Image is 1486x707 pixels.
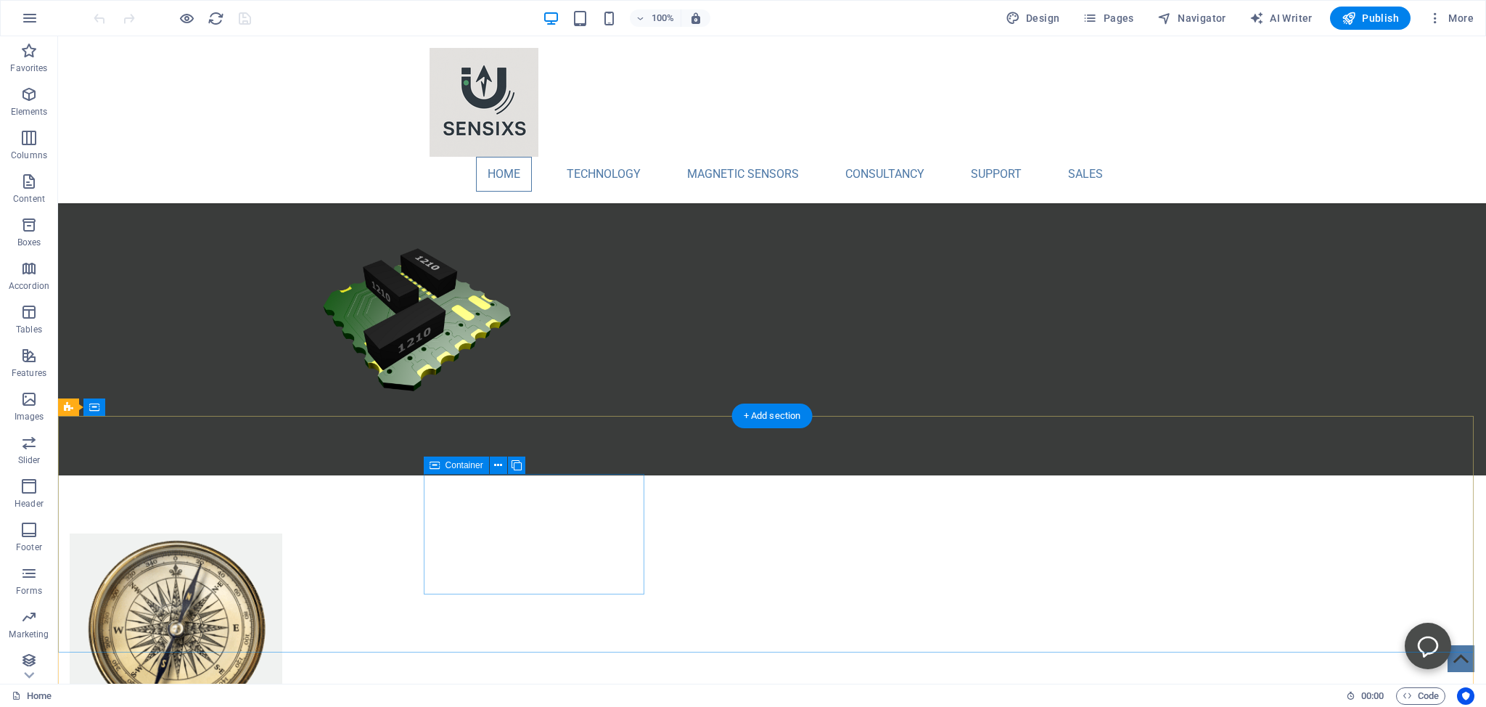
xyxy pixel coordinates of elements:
[9,629,49,640] p: Marketing
[16,585,42,597] p: Forms
[630,9,681,27] button: 100%
[1371,690,1374,701] span: :
[1000,7,1066,30] div: Design (Ctrl+Alt+Y)
[208,10,224,27] i: Reload page
[9,280,49,292] p: Accordion
[732,404,813,428] div: + Add section
[13,193,45,205] p: Content
[207,9,224,27] button: reload
[1403,687,1439,705] span: Code
[15,411,44,422] p: Images
[1006,11,1060,25] span: Design
[1157,11,1226,25] span: Navigator
[16,542,42,553] p: Footer
[1249,11,1313,25] span: AI Writer
[1422,7,1479,30] button: More
[18,454,41,466] p: Slider
[178,9,195,27] button: Click here to leave preview mode and continue editing
[1000,7,1066,30] button: Design
[11,150,47,161] p: Columns
[1077,7,1139,30] button: Pages
[15,498,44,510] p: Header
[1342,11,1399,25] span: Publish
[10,62,47,74] p: Favorites
[652,9,675,27] h6: 100%
[1346,687,1384,705] h6: Session time
[12,367,46,379] p: Features
[1083,11,1133,25] span: Pages
[1330,7,1411,30] button: Publish
[1347,587,1393,633] button: Open chatbot window
[689,12,702,25] i: On resize automatically adjust zoom level to fit chosen device.
[1152,7,1232,30] button: Navigator
[16,324,42,335] p: Tables
[1396,687,1445,705] button: Code
[446,461,483,470] span: Container
[1361,687,1384,705] span: 00 00
[1457,687,1474,705] button: Usercentrics
[12,687,52,705] a: Click to cancel selection. Double-click to open Pages
[1244,7,1318,30] button: AI Writer
[1428,11,1474,25] span: More
[17,237,41,248] p: Boxes
[11,106,48,118] p: Elements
